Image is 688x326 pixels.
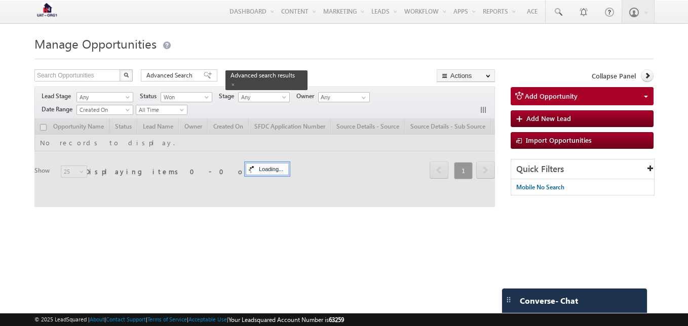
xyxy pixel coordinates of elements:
a: Show All Items [356,93,369,103]
span: Add Opportunity [525,92,578,100]
a: Contact Support [106,316,146,322]
span: 63259 [329,316,344,323]
span: Your Leadsquared Account Number is [228,316,344,323]
input: Type to Search [318,92,370,102]
span: Advanced Search [146,71,196,80]
span: Won [161,93,209,102]
span: Mobile No Search [516,183,564,191]
a: Any [77,92,133,102]
div: Quick Filters [511,159,654,179]
a: Won [161,92,212,102]
span: Advanced search results [231,71,295,79]
img: Custom Logo [34,3,60,20]
a: Terms of Service [147,316,187,322]
span: Any [77,93,130,102]
a: Any [238,92,290,102]
span: Collapse Panel [592,71,636,80]
span: Stage [219,92,238,101]
span: Add New Lead [526,114,571,123]
a: About [90,316,104,322]
img: carter-drag [505,296,513,304]
span: Created On [77,105,130,114]
span: Converse - Chat [520,296,578,305]
a: Created On [77,105,133,115]
img: Search [124,72,129,77]
a: All Time [136,105,187,115]
a: Acceptable Use [188,316,227,322]
span: All Time [136,105,184,114]
span: Any [239,93,287,102]
span: Manage Opportunities [34,35,157,52]
span: Date Range [42,105,77,114]
span: Import Opportunities [526,136,592,144]
span: © 2025 LeadSquared | | | | | [34,315,344,324]
button: Actions [437,69,495,82]
span: Status [140,92,161,101]
span: Owner [296,92,318,101]
div: Loading... [246,163,289,175]
span: Lead Stage [42,92,75,101]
